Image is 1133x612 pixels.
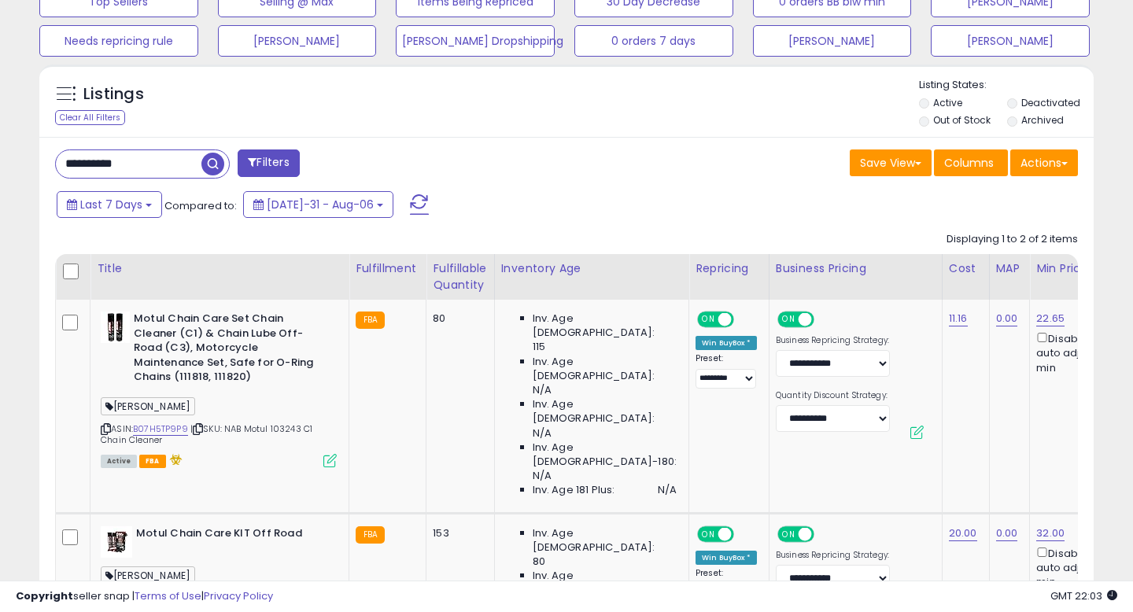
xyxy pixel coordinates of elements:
div: seller snap | | [16,589,273,604]
a: 32.00 [1036,525,1065,541]
button: 0 orders 7 days [574,25,733,57]
div: Fulfillment [356,260,419,277]
span: N/A [533,426,552,441]
label: Active [933,96,962,109]
div: Displaying 1 to 2 of 2 items [947,232,1078,247]
button: Last 7 Days [57,191,162,218]
span: All listings currently available for purchase on Amazon [101,455,137,468]
button: Save View [850,149,932,176]
span: N/A [658,483,677,497]
span: N/A [533,469,552,483]
span: Inv. Age [DEMOGRAPHIC_DATA]: [533,312,677,340]
div: Win BuyBox * [696,551,757,565]
button: [PERSON_NAME] [931,25,1090,57]
b: Motul Chain Care Set Chain Cleaner (C1) & Chain Lube Off-Road (C3), Motorcycle Maintenance Set, S... [134,312,325,389]
a: 11.16 [949,311,968,326]
span: ON [779,313,799,326]
span: 2025-08-14 22:03 GMT [1050,588,1117,603]
div: Disable auto adjust min [1036,330,1112,375]
span: Inv. Age [DEMOGRAPHIC_DATA]: [533,397,677,426]
div: Min Price [1036,260,1117,277]
div: Clear All Filters [55,110,125,125]
span: OFF [812,313,837,326]
span: Inv. Age [DEMOGRAPHIC_DATA]-180: [533,441,677,469]
div: Cost [949,260,983,277]
span: Inv. Age [DEMOGRAPHIC_DATA]: [533,526,677,555]
button: Filters [238,149,299,177]
div: ASIN: [101,312,337,466]
a: B07H5TP9P9 [133,422,188,436]
button: [PERSON_NAME] [753,25,912,57]
span: Inv. Age 181 Plus: [533,483,615,497]
label: Quantity Discount Strategy: [776,390,890,401]
small: FBA [356,526,385,544]
a: 22.65 [1036,311,1065,326]
a: Terms of Use [135,588,201,603]
span: Inv. Age [DEMOGRAPHIC_DATA]: [533,355,677,383]
img: 41QmnoXSLZL._SL40_.jpg [101,312,130,343]
span: 80 [533,555,545,569]
span: OFF [732,313,757,326]
span: [DATE]-31 - Aug-06 [267,197,374,212]
div: 80 [433,312,482,326]
span: Columns [944,155,994,171]
i: hazardous material [166,454,183,465]
img: 41-NY71GybL._SL40_.jpg [101,526,132,558]
span: [PERSON_NAME] [101,397,195,415]
button: [PERSON_NAME] Dropshipping [396,25,555,57]
span: OFF [732,527,757,540]
a: 20.00 [949,525,977,541]
label: Business Repricing Strategy: [776,335,890,346]
div: Inventory Age [501,260,682,277]
a: 0.00 [996,525,1018,541]
label: Business Repricing Strategy: [776,550,890,561]
span: Compared to: [164,198,237,213]
span: Last 7 Days [80,197,142,212]
div: Fulfillable Quantity [433,260,487,293]
a: Privacy Policy [204,588,273,603]
b: Motul Chain Care KIT Off Road [136,526,327,545]
span: FBA [139,455,166,468]
span: | SKU: NAB Motul 103243 C1 Chain Cleaner [101,422,312,446]
button: [PERSON_NAME] [218,25,377,57]
span: N/A [533,383,552,397]
button: Columns [934,149,1008,176]
span: OFF [812,527,837,540]
small: FBA [356,312,385,329]
label: Out of Stock [933,113,991,127]
strong: Copyright [16,588,73,603]
div: 153 [433,526,482,540]
span: ON [699,527,718,540]
div: Disable auto adjust min [1036,544,1112,590]
div: Repricing [696,260,762,277]
span: ON [779,527,799,540]
div: MAP [996,260,1024,277]
label: Deactivated [1021,96,1080,109]
label: Archived [1021,113,1064,127]
div: Business Pricing [776,260,936,277]
button: Needs repricing rule [39,25,198,57]
span: 115 [533,340,545,354]
span: ON [699,313,718,326]
p: Listing States: [919,78,1094,93]
a: 0.00 [996,311,1018,326]
div: Title [97,260,342,277]
div: Win BuyBox * [696,336,757,350]
div: Preset: [696,353,757,389]
h5: Listings [83,83,144,105]
button: [DATE]-31 - Aug-06 [243,191,393,218]
button: Actions [1010,149,1078,176]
